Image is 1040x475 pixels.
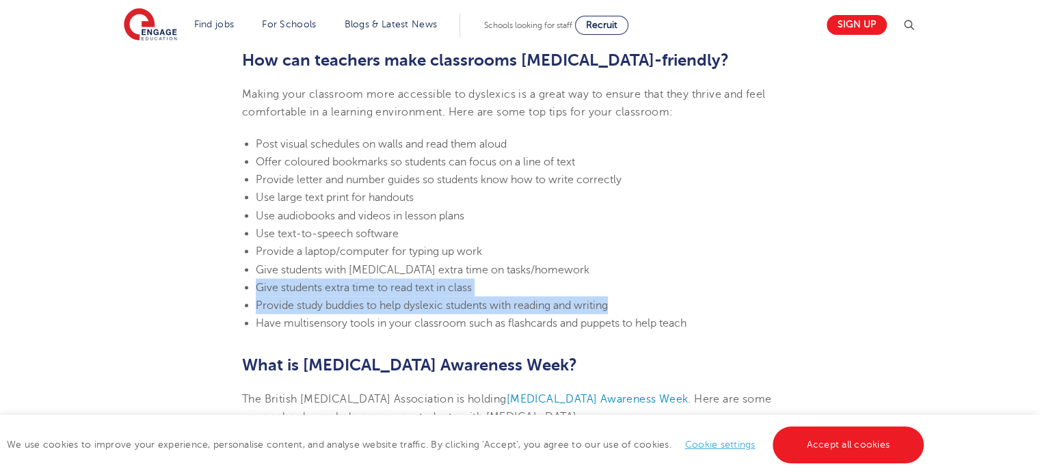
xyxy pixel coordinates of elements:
[256,156,575,168] span: Offer coloured bookmarks so students can focus on a line of text
[256,282,472,294] span: Give students extra time to read text in class
[256,210,464,222] span: Use audiobooks and videos in lesson plans
[575,16,628,35] a: Recruit
[773,426,924,463] a: Accept all cookies
[256,191,414,204] span: Use large text print for handouts
[242,51,729,70] b: How can teachers make classrooms [MEDICAL_DATA]-friendly?
[256,299,608,312] span: Provide study buddies to help dyslexic students with reading and writing
[256,228,399,240] span: Use text-to-speech software
[242,355,577,375] b: What is [MEDICAL_DATA] Awareness Week?
[256,317,686,329] span: Have multisensory tools in your classroom such as flashcards and puppets to help teach
[685,439,756,450] a: Cookie settings
[242,88,765,118] span: Making your classroom more accessible to dyslexics is a great way to ensure that they thrive and ...
[194,19,235,29] a: Find jobs
[586,20,617,30] span: Recruit
[827,15,887,35] a: Sign up
[124,8,177,42] img: Engage Education
[484,21,572,30] span: Schools looking for staff
[256,264,589,276] span: Give students with [MEDICAL_DATA] extra time on tasks/homework
[7,439,927,450] span: We use cookies to improve your experience, personalise content, and analyse website traffic. By c...
[256,174,622,186] span: Provide letter and number guides so students know how to write correctly
[507,393,689,405] a: [MEDICAL_DATA] Awareness Week
[256,138,507,150] span: Post visual schedules on walls and read them aloud
[345,19,438,29] a: Blogs & Latest News
[262,19,316,29] a: For Schools
[242,393,507,405] span: The British [MEDICAL_DATA] Association is holding
[256,245,482,258] span: Provide a laptop/computer for typing up work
